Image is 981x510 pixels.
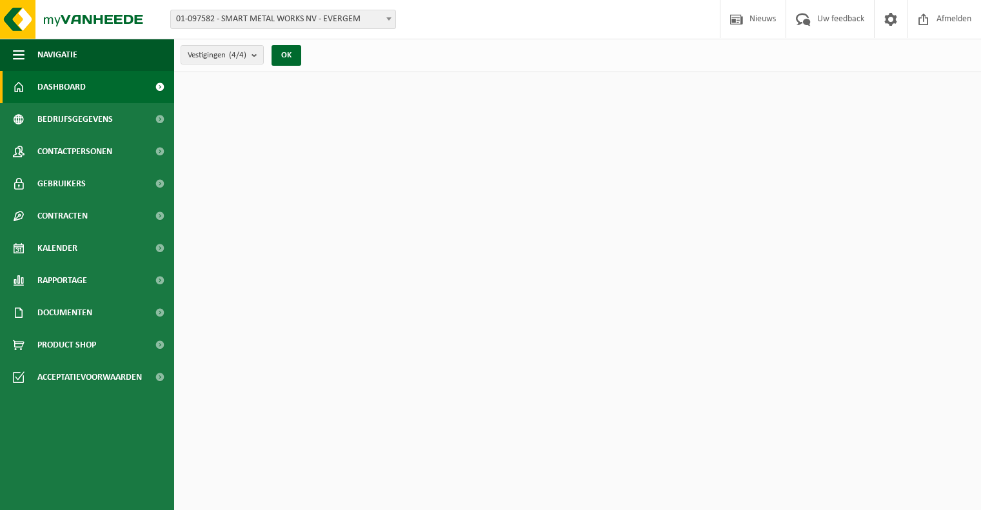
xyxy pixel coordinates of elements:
span: Documenten [37,297,92,329]
span: Contactpersonen [37,135,112,168]
span: 01-097582 - SMART METAL WORKS NV - EVERGEM [170,10,396,29]
span: Contracten [37,200,88,232]
count: (4/4) [229,51,246,59]
span: Product Shop [37,329,96,361]
span: Dashboard [37,71,86,103]
button: OK [272,45,301,66]
button: Vestigingen(4/4) [181,45,264,64]
span: Vestigingen [188,46,246,65]
span: 01-097582 - SMART METAL WORKS NV - EVERGEM [171,10,395,28]
span: Gebruikers [37,168,86,200]
span: Navigatie [37,39,77,71]
span: Rapportage [37,264,87,297]
span: Bedrijfsgegevens [37,103,113,135]
span: Acceptatievoorwaarden [37,361,142,393]
span: Kalender [37,232,77,264]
